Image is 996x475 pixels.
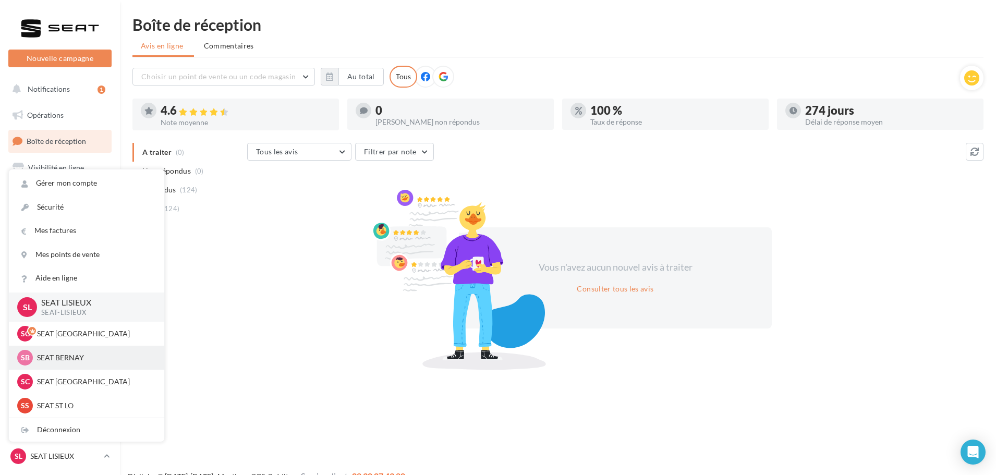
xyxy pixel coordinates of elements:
div: Boîte de réception [132,17,983,32]
p: SEAT LISIEUX [41,297,148,309]
div: 274 jours [805,105,975,116]
span: Commentaires [204,41,254,51]
a: Campagnes [6,183,114,205]
button: Tous les avis [247,143,351,161]
div: Vous n'avez aucun nouvel avis à traiter [526,261,705,274]
span: Boîte de réception [27,137,86,145]
button: Au total [321,68,384,86]
p: SEAT LISIEUX [30,451,100,461]
button: Notifications 1 [6,78,110,100]
a: Calendrier [6,261,114,283]
span: SL [15,451,22,461]
span: SL [23,301,32,313]
div: 1 [98,86,105,94]
div: 100 % [590,105,760,116]
p: SEAT [GEOGRAPHIC_DATA] [37,328,152,339]
a: Sécurité [9,196,164,219]
a: Médiathèque [6,235,114,257]
div: [PERSON_NAME] non répondus [375,118,545,126]
a: Contacts [6,209,114,230]
div: 0 [375,105,545,116]
div: Tous [390,66,417,88]
button: Nouvelle campagne [8,50,112,67]
p: SEAT [GEOGRAPHIC_DATA] [37,376,152,387]
a: SL SEAT LISIEUX [8,446,112,466]
button: Consulter tous les avis [573,283,658,295]
div: 4.6 [161,105,331,117]
span: SB [21,352,30,363]
span: SC [21,376,30,387]
div: Délai de réponse moyen [805,118,975,126]
a: PLV et print personnalisable [6,286,114,317]
div: Déconnexion [9,418,164,442]
p: SEAT BERNAY [37,352,152,363]
span: Tous les avis [256,147,298,156]
p: SEAT-LISIEUX [41,308,148,318]
a: Opérations [6,104,114,126]
div: Taux de réponse [590,118,760,126]
div: Note moyenne [161,119,331,126]
span: Non répondus [142,166,191,176]
a: Aide en ligne [9,266,164,290]
div: Open Intercom Messenger [961,440,986,465]
span: SS [21,400,29,411]
span: (124) [162,204,180,213]
span: Choisir un point de vente ou un code magasin [141,72,296,81]
span: Opérations [27,111,64,119]
span: (0) [195,167,204,175]
a: Gérer mon compte [9,172,164,195]
a: Campagnes DataOnDemand [6,321,114,352]
span: SC [21,328,30,339]
button: Au total [338,68,384,86]
button: Filtrer par note [355,143,434,161]
a: Boîte de réception [6,130,114,152]
a: Visibilité en ligne [6,157,114,179]
p: SEAT ST LO [37,400,152,411]
a: Mes points de vente [9,243,164,266]
button: Choisir un point de vente ou un code magasin [132,68,315,86]
span: Visibilité en ligne [28,163,84,172]
span: Notifications [28,84,70,93]
a: Mes factures [9,219,164,242]
span: (124) [180,186,198,194]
